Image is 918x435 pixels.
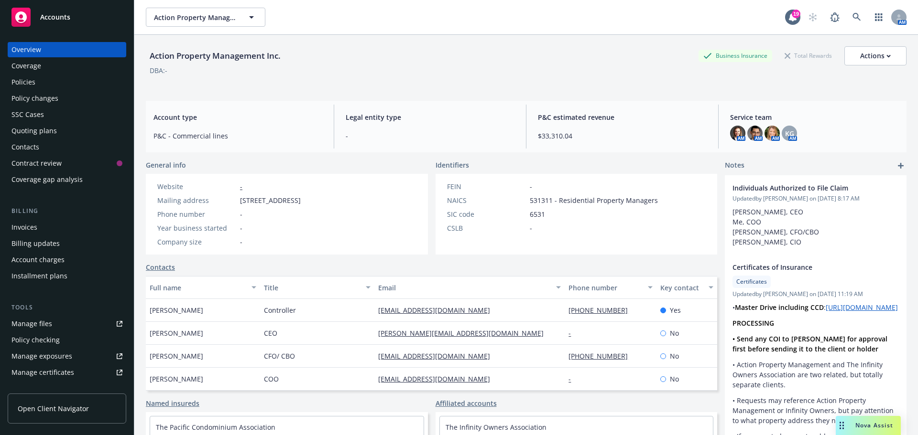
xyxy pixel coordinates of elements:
[157,223,236,233] div: Year business started
[869,8,888,27] a: Switch app
[8,236,126,251] a: Billing updates
[732,290,899,298] span: Updated by [PERSON_NAME] on [DATE] 11:19 AM
[157,209,236,219] div: Phone number
[8,42,126,57] a: Overview
[8,74,126,90] a: Policies
[156,423,275,432] a: The Pacific Condominium Association
[732,262,874,272] span: Certificates of Insurance
[11,74,35,90] div: Policies
[530,209,545,219] span: 6531
[732,183,874,193] span: Individuals Authorized to File Claim
[150,351,203,361] span: [PERSON_NAME]
[732,360,899,390] p: • Action Property Management and The Infinity Owners Association are two related, but totally sep...
[670,305,681,315] span: Yes
[732,194,899,203] span: Updated by [PERSON_NAME] on [DATE] 8:17 AM
[11,107,44,122] div: SSC Cases
[8,172,126,187] a: Coverage gap analysis
[670,351,679,361] span: No
[346,112,514,122] span: Legal entity type
[11,58,41,74] div: Coverage
[150,328,203,338] span: [PERSON_NAME]
[11,220,37,235] div: Invoices
[803,8,822,27] a: Start snowing
[150,374,203,384] span: [PERSON_NAME]
[8,365,126,380] a: Manage certificates
[732,318,774,328] strong: PROCESSING
[735,303,824,312] strong: Master Drive including CCD
[656,276,717,299] button: Key contact
[18,403,89,414] span: Open Client Navigator
[725,175,907,255] div: Individuals Authorized to File ClaimUpdatedby [PERSON_NAME] on [DATE] 8:17 AM[PERSON_NAME], CEOMe...
[8,4,126,31] a: Accounts
[264,374,279,384] span: COO
[670,328,679,338] span: No
[844,46,907,65] button: Actions
[264,283,360,293] div: Title
[157,181,236,191] div: Website
[538,112,707,122] span: P&C estimated revenue
[860,47,891,65] div: Actions
[736,277,767,286] span: Certificates
[378,329,551,338] a: [PERSON_NAME][EMAIL_ADDRESS][DOMAIN_NAME]
[40,13,70,21] span: Accounts
[11,349,72,364] div: Manage exposures
[447,195,526,205] div: NAICS
[732,217,899,227] li: Me, COO
[378,351,498,361] a: [EMAIL_ADDRESS][DOMAIN_NAME]
[374,276,565,299] button: Email
[146,50,284,62] div: Action Property Management Inc.
[8,349,126,364] a: Manage exposures
[8,91,126,106] a: Policy changes
[11,236,60,251] div: Billing updates
[568,306,635,315] a: [PHONE_NUMBER]
[240,209,242,219] span: -
[732,395,899,425] p: • Requests may reference Action Property Management or Infinity Owners, but pay attention to what...
[8,303,126,312] div: Tools
[530,223,532,233] span: -
[660,283,703,293] div: Key contact
[346,131,514,141] span: -
[11,381,60,396] div: Manage claims
[11,123,57,138] div: Quoting plans
[670,374,679,384] span: No
[11,365,74,380] div: Manage certificates
[447,181,526,191] div: FEIN
[146,8,265,27] button: Action Property Management Inc.
[146,262,175,272] a: Contacts
[730,126,745,141] img: photo
[732,237,899,247] li: [PERSON_NAME], CIO
[732,334,889,353] strong: • Send any COI to [PERSON_NAME] for approval first before sending it to the client or holder
[568,283,642,293] div: Phone number
[725,160,744,171] span: Notes
[146,160,186,170] span: General info
[264,351,295,361] span: CFO/ CBO
[240,195,301,205] span: [STREET_ADDRESS]
[8,107,126,122] a: SSC Cases
[11,91,58,106] div: Policy changes
[895,160,907,171] a: add
[146,398,199,408] a: Named insureds
[765,126,780,141] img: photo
[264,328,277,338] span: CEO
[530,181,532,191] span: -
[8,123,126,138] a: Quoting plans
[8,332,126,348] a: Policy checking
[154,12,237,22] span: Action Property Management Inc.
[568,351,635,361] a: [PHONE_NUMBER]
[780,50,837,62] div: Total Rewards
[8,268,126,284] a: Installment plans
[847,8,866,27] a: Search
[240,237,242,247] span: -
[264,305,296,315] span: Controller
[11,268,67,284] div: Installment plans
[568,329,579,338] a: -
[825,8,844,27] a: Report a Bug
[11,42,41,57] div: Overview
[446,423,546,432] a: The Infinity Owners Association
[747,126,763,141] img: photo
[436,160,469,170] span: Identifiers
[8,156,126,171] a: Contract review
[11,172,83,187] div: Coverage gap analysis
[8,206,126,216] div: Billing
